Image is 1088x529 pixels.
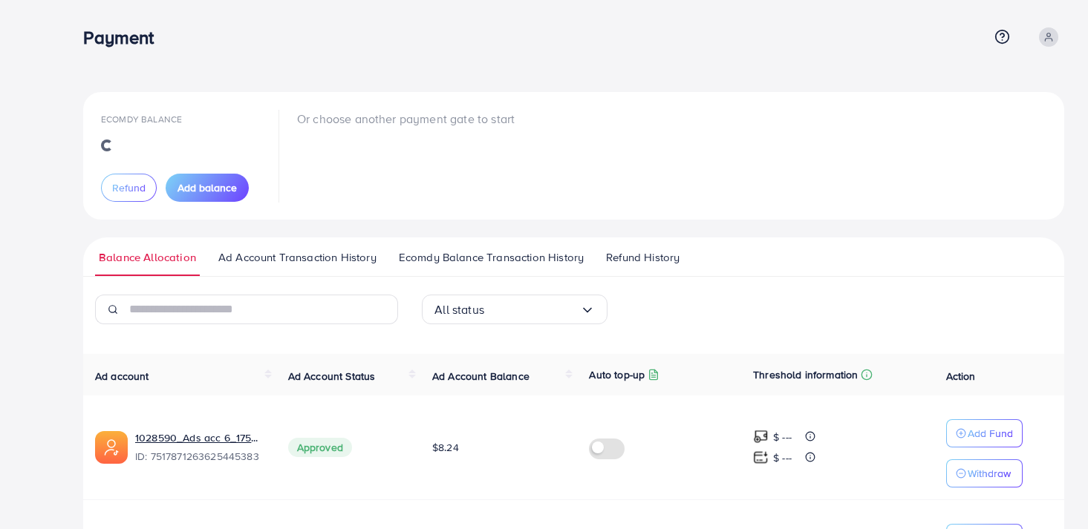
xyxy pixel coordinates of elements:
a: 1028590_Ads acc 6_1750390915755 [135,430,264,445]
input: Search for option [484,298,580,321]
p: $ --- [773,428,792,446]
span: Ecomdy Balance Transaction History [399,249,584,266]
div: <span class='underline'>1028590_Ads acc 6_1750390915755</span></br>7517871263625445383 [135,430,264,464]
span: Balance Allocation [99,249,196,266]
span: Ad Account Balance [432,369,530,384]
button: Withdraw [946,459,1023,487]
span: All status [434,298,484,321]
span: ID: 7517871263625445383 [135,449,264,464]
div: Search for option [422,295,607,324]
span: Ad Account Status [288,369,376,384]
p: Add Fund [968,424,1013,442]
span: Refund [112,180,146,195]
span: Refund History [606,249,680,266]
button: Add Fund [946,419,1023,447]
h3: Payment [83,27,166,48]
img: top-up amount [753,450,769,465]
span: Action [946,369,976,384]
img: ic-ads-acc.e4c84228.svg [95,431,128,464]
img: top-up amount [753,429,769,444]
p: Threshold information [753,366,858,384]
p: Withdraw [968,464,1011,482]
button: Add balance [166,174,249,202]
button: Refund [101,174,157,202]
p: Or choose another payment gate to start [297,110,515,128]
span: Ad Account Transaction History [218,249,377,266]
span: $8.24 [432,440,459,455]
p: Auto top-up [589,366,645,384]
span: Approved [288,438,352,457]
span: Ad account [95,369,149,384]
p: $ --- [773,449,792,467]
span: Ecomdy Balance [101,113,182,125]
span: Add balance [177,180,237,195]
